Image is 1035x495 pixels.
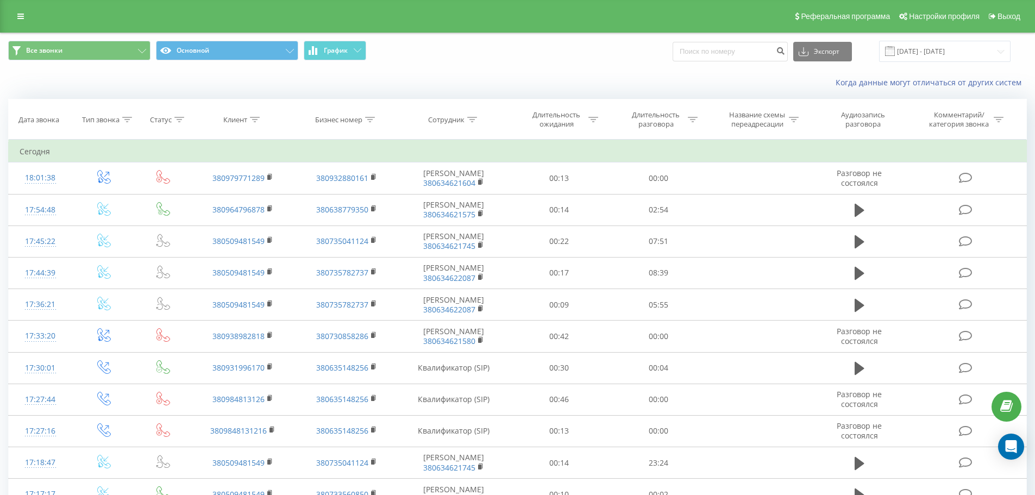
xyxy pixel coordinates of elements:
[398,321,510,352] td: [PERSON_NAME]
[510,289,609,321] td: 00:09
[398,257,510,289] td: [PERSON_NAME]
[20,421,61,442] div: 17:27:16
[212,267,265,278] a: 380509481549
[20,231,61,252] div: 17:45:22
[510,352,609,384] td: 00:30
[212,331,265,341] a: 380938982818
[212,299,265,310] a: 380509481549
[212,236,265,246] a: 380509481549
[20,167,61,189] div: 18:01:38
[316,236,368,246] a: 380735041124
[609,289,708,321] td: 05:55
[316,204,368,215] a: 380638779350
[398,352,510,384] td: Квалификатор (SIP)
[9,141,1027,162] td: Сегодня
[398,194,510,225] td: [PERSON_NAME]
[398,162,510,194] td: [PERSON_NAME]
[793,42,852,61] button: Экспорт
[212,204,265,215] a: 380964796878
[609,384,708,415] td: 00:00
[510,384,609,415] td: 00:46
[398,447,510,479] td: [PERSON_NAME]
[20,389,61,410] div: 17:27:44
[609,257,708,289] td: 08:39
[528,110,586,129] div: Длительность ожидания
[423,462,475,473] a: 380634621745
[20,452,61,473] div: 17:18:47
[609,321,708,352] td: 00:00
[909,12,980,21] span: Настройки профиля
[398,384,510,415] td: Квалификатор (SIP)
[423,178,475,188] a: 380634621604
[510,225,609,257] td: 00:22
[609,162,708,194] td: 00:00
[315,115,362,124] div: Бизнес номер
[316,173,368,183] a: 380932880161
[728,110,786,129] div: Название схемы переадресации
[304,41,366,60] button: График
[20,294,61,315] div: 17:36:21
[423,336,475,346] a: 380634621580
[609,415,708,447] td: 00:00
[423,304,475,315] a: 380634622087
[316,267,368,278] a: 380735782737
[316,425,368,436] a: 380635148256
[998,434,1024,460] div: Open Intercom Messenger
[156,41,298,60] button: Основной
[510,447,609,479] td: 00:14
[210,425,267,436] a: 3809848131216
[927,110,991,129] div: Комментарий/категория звонка
[316,299,368,310] a: 380735782737
[837,389,882,409] span: Разговор не состоялся
[609,447,708,479] td: 23:24
[609,352,708,384] td: 00:04
[20,358,61,379] div: 17:30:01
[212,458,265,468] a: 380509481549
[398,415,510,447] td: Квалификатор (SIP)
[423,273,475,283] a: 380634622087
[510,162,609,194] td: 00:13
[827,110,898,129] div: Аудиозапись разговора
[837,168,882,188] span: Разговор не состоялся
[510,257,609,289] td: 00:17
[18,115,59,124] div: Дата звонка
[837,421,882,441] span: Разговор не состоялся
[316,362,368,373] a: 380635148256
[20,325,61,347] div: 17:33:20
[423,209,475,220] a: 380634621575
[423,241,475,251] a: 380634621745
[212,173,265,183] a: 380979771289
[673,42,788,61] input: Поиск по номеру
[510,194,609,225] td: 00:14
[20,262,61,284] div: 17:44:39
[324,47,348,54] span: График
[8,41,150,60] button: Все звонки
[212,394,265,404] a: 380984813126
[316,394,368,404] a: 380635148256
[837,326,882,346] span: Разговор не состоялся
[609,225,708,257] td: 07:51
[627,110,685,129] div: Длительность разговора
[510,321,609,352] td: 00:42
[316,331,368,341] a: 380730858286
[398,225,510,257] td: [PERSON_NAME]
[836,77,1027,87] a: Когда данные могут отличаться от других систем
[20,199,61,221] div: 17:54:48
[609,194,708,225] td: 02:54
[801,12,890,21] span: Реферальная программа
[316,458,368,468] a: 380735041124
[150,115,172,124] div: Статус
[510,415,609,447] td: 00:13
[223,115,247,124] div: Клиент
[212,362,265,373] a: 380931996170
[428,115,465,124] div: Сотрудник
[26,46,62,55] span: Все звонки
[398,289,510,321] td: [PERSON_NAME]
[82,115,120,124] div: Тип звонка
[998,12,1020,21] span: Выход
